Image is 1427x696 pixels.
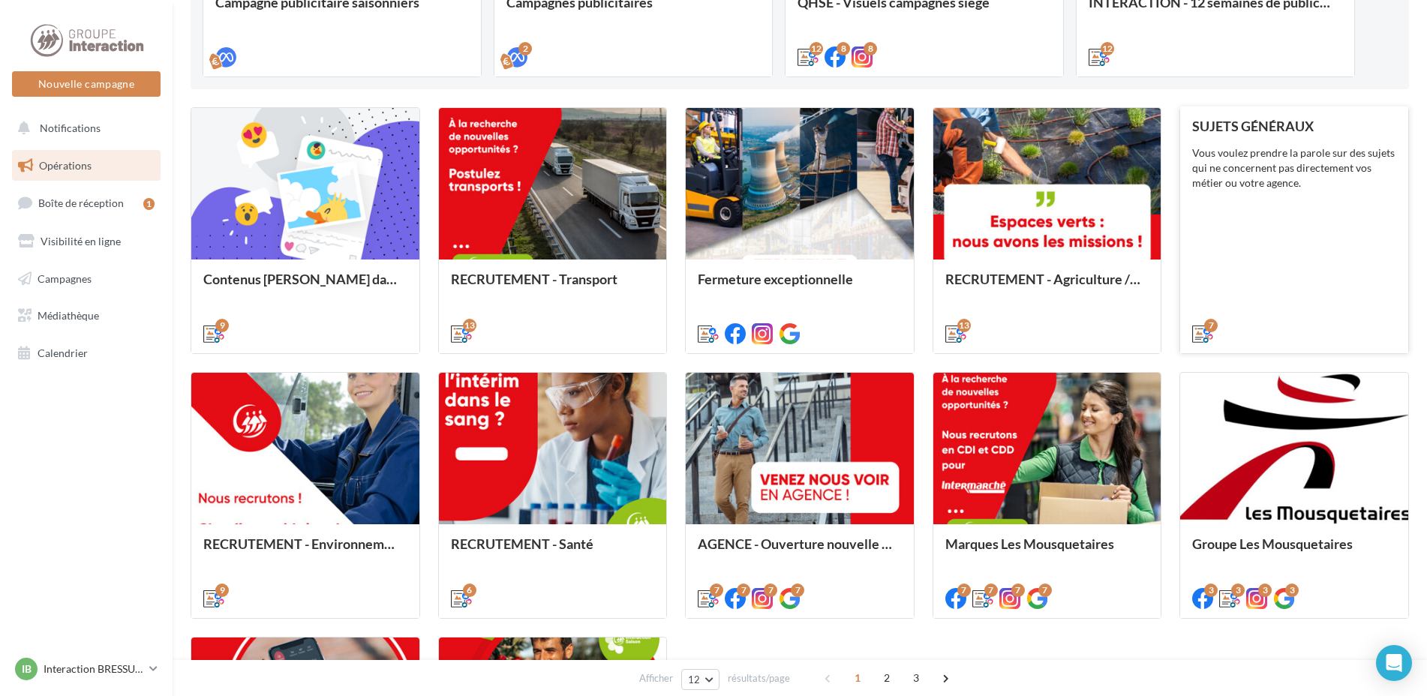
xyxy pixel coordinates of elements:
div: 1 [143,198,155,210]
div: 8 [837,42,850,55]
div: 7 [764,583,777,597]
button: 12 [681,669,720,690]
div: 7 [1038,583,1052,597]
div: 9 [215,319,229,332]
span: Afficher [639,671,673,685]
div: 7 [791,583,804,597]
div: 12 [1101,42,1114,55]
span: Campagnes [38,271,92,284]
div: SUJETS GÉNÉRAUX [1192,118,1396,133]
div: 3 [1285,583,1299,597]
span: Notifications [40,121,101,134]
div: 7 [957,583,971,597]
a: IB Interaction BRESSUIRE [12,655,161,683]
span: Médiathèque [38,309,99,322]
div: 13 [957,319,971,332]
div: 3 [1204,583,1218,597]
div: 8 [864,42,877,55]
a: Visibilité en ligne [9,226,164,257]
span: Opérations [39,159,92,172]
span: 12 [688,673,701,685]
div: 7 [737,583,750,597]
div: RECRUTEMENT - Agriculture / Espaces verts [945,271,1149,301]
div: Marques Les Mousquetaires [945,536,1149,566]
span: 2 [875,666,899,690]
div: Open Intercom Messenger [1376,645,1412,681]
div: 7 [1204,319,1218,332]
div: 7 [710,583,723,597]
div: 3 [1231,583,1245,597]
span: Visibilité en ligne [41,235,121,247]
div: Contenus [PERSON_NAME] dans un esprit estival [203,271,407,301]
span: 3 [904,666,928,690]
a: Calendrier [9,337,164,369]
div: AGENCE - Ouverture nouvelle agence [698,536,902,566]
div: 12 [810,42,823,55]
span: 1 [846,666,870,690]
span: IB [22,661,32,676]
span: Calendrier [38,346,88,359]
a: Médiathèque [9,300,164,331]
p: Interaction BRESSUIRE [44,661,143,676]
div: Groupe Les Mousquetaires [1192,536,1396,566]
button: Notifications [9,112,158,144]
div: 3 [1258,583,1272,597]
a: Campagnes [9,263,164,295]
span: Boîte de réception [38,196,124,209]
a: Boîte de réception1 [9,187,164,219]
span: résultats/page [728,671,790,685]
div: 6 [463,583,476,597]
a: Opérations [9,150,164,181]
div: RECRUTEMENT - Transport [451,271,655,301]
div: RECRUTEMENT - Environnement [203,536,407,566]
button: Nouvelle campagne [12,71,161,97]
div: 13 [463,319,476,332]
div: RECRUTEMENT - Santé [451,536,655,566]
div: Fermeture exceptionnelle [698,271,902,301]
div: 9 [215,583,229,597]
div: 7 [1011,583,1025,597]
div: 2 [518,42,532,55]
div: Vous voulez prendre la parole sur des sujets qui ne concernent pas directement vos métier ou votr... [1192,145,1396,190]
div: 7 [984,583,998,597]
